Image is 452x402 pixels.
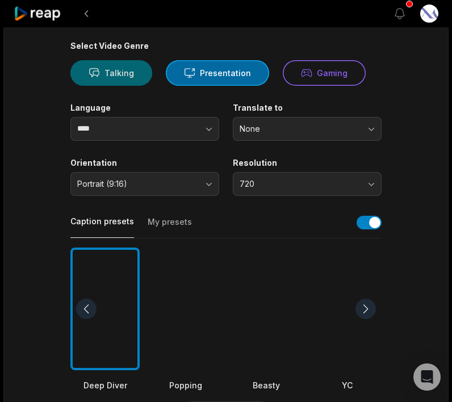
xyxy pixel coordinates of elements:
[70,103,219,113] label: Language
[70,158,219,168] label: Orientation
[232,379,301,391] div: Beasty
[166,60,269,86] button: Presentation
[233,117,382,141] button: None
[70,216,134,238] button: Caption presets
[151,379,220,391] div: Popping
[233,158,382,168] label: Resolution
[312,379,382,391] div: YC
[77,179,196,189] span: Portrait (9:16)
[70,60,152,86] button: Talking
[233,172,382,196] button: 720
[70,172,219,196] button: Portrait (9:16)
[240,124,359,134] span: None
[233,103,382,113] label: Translate to
[70,379,140,391] div: Deep Diver
[240,179,359,189] span: 720
[283,60,366,86] button: Gaming
[70,41,382,51] div: Select Video Genre
[413,363,441,391] div: Open Intercom Messenger
[148,216,192,238] button: My presets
